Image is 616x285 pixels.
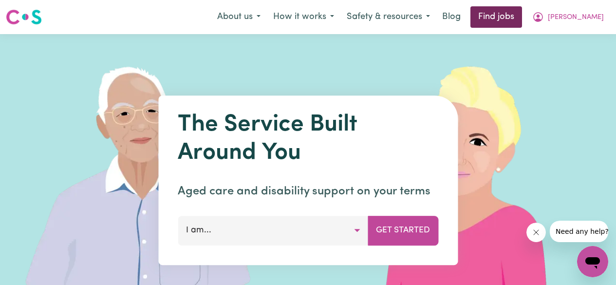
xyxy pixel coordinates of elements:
[340,7,436,27] button: Safety & resources
[211,7,267,27] button: About us
[178,111,438,167] h1: The Service Built Around You
[6,6,42,28] a: Careseekers logo
[178,216,368,245] button: I am...
[526,223,546,242] iframe: Close message
[178,183,438,200] p: Aged care and disability support on your terms
[550,221,608,242] iframe: Message from company
[470,6,522,28] a: Find jobs
[368,216,438,245] button: Get Started
[267,7,340,27] button: How it works
[577,246,608,277] iframe: Button to launch messaging window
[548,12,604,23] span: [PERSON_NAME]
[6,8,42,26] img: Careseekers logo
[526,7,610,27] button: My Account
[436,6,467,28] a: Blog
[6,7,59,15] span: Need any help?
